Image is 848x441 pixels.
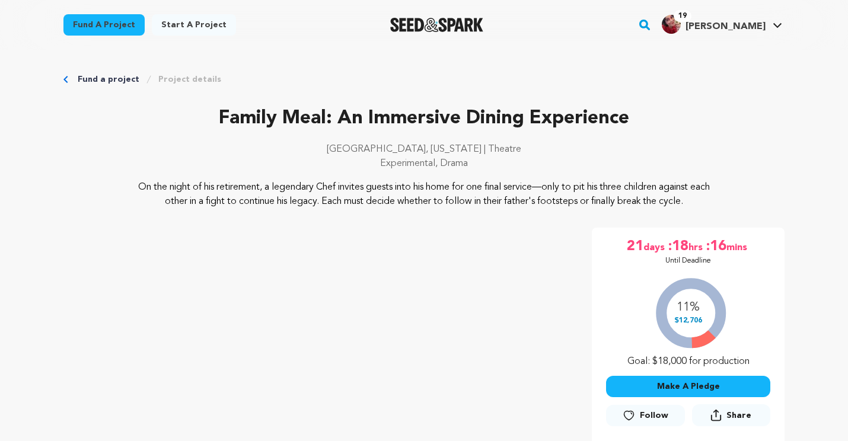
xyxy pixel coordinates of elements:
[152,14,236,36] a: Start a project
[688,237,705,256] span: hrs
[705,237,726,256] span: :16
[659,12,785,37] span: Siobhan O.'s Profile
[606,405,684,426] button: Follow
[662,15,766,34] div: Siobhan O.'s Profile
[63,104,785,133] p: Family Meal: An Immersive Dining Experience
[726,410,751,421] span: Share
[662,15,681,34] img: 9c064c1b743f605b.jpg
[692,404,770,426] button: Share
[643,237,667,256] span: days
[667,237,688,256] span: :18
[63,156,785,171] p: Experimental, Drama
[390,18,483,32] img: Seed&Spark Logo Dark Mode
[726,237,750,256] span: mins
[390,18,483,32] a: Seed&Spark Homepage
[78,73,139,85] a: Fund a project
[640,410,668,421] span: Follow
[674,10,691,22] span: 19
[686,22,766,31] span: [PERSON_NAME]
[627,237,643,256] span: 21
[606,376,770,397] button: Make A Pledge
[665,256,711,266] p: Until Deadline
[158,73,221,85] a: Project details
[659,12,785,34] a: Siobhan O.'s Profile
[63,142,785,156] p: [GEOGRAPHIC_DATA], [US_STATE] | Theatre
[63,14,145,36] a: Fund a project
[692,404,770,431] span: Share
[136,180,713,209] p: On the night of his retirement, a legendary Chef invites guests into his home for one final servi...
[63,73,785,85] div: Breadcrumb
